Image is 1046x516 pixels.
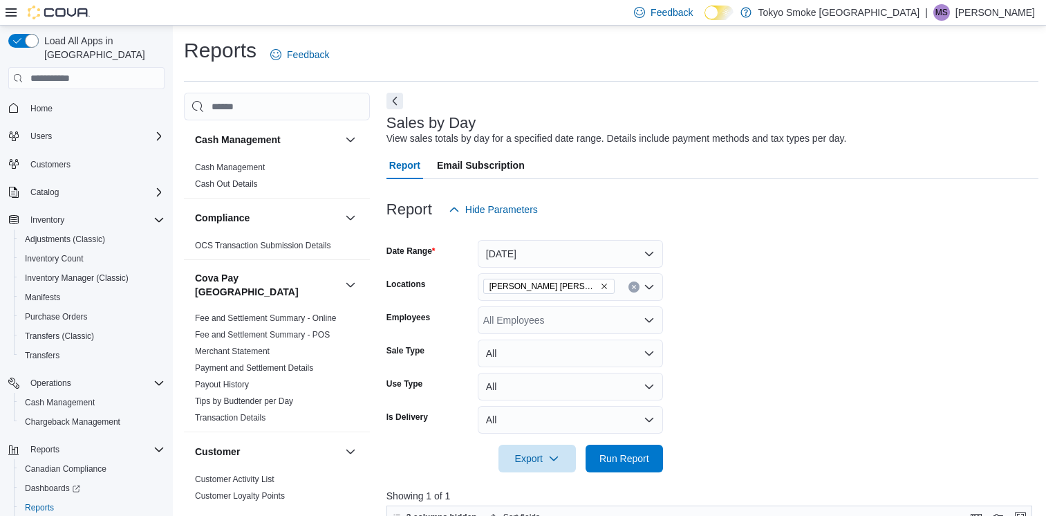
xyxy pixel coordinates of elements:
button: All [478,340,663,367]
span: Operations [25,375,165,391]
span: Reports [25,441,165,458]
input: Dark Mode [704,6,734,20]
button: Export [498,445,576,472]
span: Home [30,103,53,114]
span: Inventory Manager (Classic) [25,273,129,284]
span: Cash Management [19,394,165,411]
span: Tips by Budtender per Day [195,396,293,407]
span: Inventory [30,214,64,225]
span: Report [389,151,420,179]
label: Is Delivery [386,412,428,423]
button: Catalog [25,184,64,201]
button: All [478,373,663,400]
span: Purchase Orders [19,308,165,325]
a: Customer Activity List [195,474,274,484]
span: Users [30,131,52,142]
button: Reports [3,440,170,459]
a: Payment and Settlement Details [195,363,313,373]
a: Dashboards [14,479,170,498]
button: Customer [342,443,359,460]
button: Users [3,127,170,146]
span: Transfers [19,347,165,364]
a: Tips by Budtender per Day [195,396,293,406]
button: Remove Melville Prince William from selection in this group [600,282,608,291]
button: Hide Parameters [443,196,543,223]
span: MS [935,4,948,21]
button: Customer [195,445,339,459]
p: | [925,4,928,21]
span: Customer Loyalty Points [195,490,285,501]
a: Home [25,100,58,117]
span: Payout History [195,379,249,390]
span: Adjustments (Classic) [19,231,165,248]
span: Reports [30,444,59,455]
span: Inventory Count [19,250,165,267]
h3: Report [386,201,432,218]
a: Customers [25,156,76,173]
span: Chargeback Management [19,414,165,430]
button: Home [3,98,170,118]
span: Purchase Orders [25,311,88,322]
span: Dashboards [25,483,80,494]
a: Reports [19,499,59,516]
h3: Compliance [195,211,250,225]
span: Customers [30,159,71,170]
button: Inventory Count [14,249,170,268]
span: Export [507,445,568,472]
span: Canadian Compliance [19,461,165,477]
span: Run Report [599,452,649,466]
button: Open list of options [644,315,655,326]
span: Merchant Statement [195,346,270,357]
span: Customer Activity List [195,474,274,485]
a: Chargeback Management [19,414,126,430]
span: Payment and Settlement Details [195,362,313,374]
a: Transfers (Classic) [19,328,100,344]
span: Cash Management [25,397,95,408]
span: Transaction Details [195,412,265,423]
p: [PERSON_NAME] [955,4,1035,21]
button: Compliance [342,210,359,226]
button: Users [25,128,57,145]
a: Customer Loyalty Points [195,491,285,501]
button: Next [386,93,403,109]
a: OCS Transaction Submission Details [195,241,331,250]
button: Manifests [14,288,170,307]
a: Adjustments (Classic) [19,231,111,248]
span: Adjustments (Classic) [25,234,105,245]
span: Reports [25,502,54,513]
button: Clear input [628,282,639,293]
button: Cash Management [342,131,359,148]
span: Inventory Count [25,253,84,264]
button: Compliance [195,211,339,225]
a: Cash Management [195,163,265,172]
span: Chargeback Management [25,416,120,427]
button: Inventory [25,212,70,228]
span: Transfers (Classic) [19,328,165,344]
label: Locations [386,279,426,290]
button: Reports [25,441,65,458]
label: Sale Type [386,345,424,356]
span: Fee and Settlement Summary - POS [195,329,330,340]
span: Customers [25,156,165,173]
button: Cova Pay [GEOGRAPHIC_DATA] [195,271,339,299]
a: Transfers [19,347,65,364]
a: Purchase Orders [19,308,93,325]
button: Inventory [3,210,170,230]
button: Adjustments (Classic) [14,230,170,249]
div: Melissa Simon [933,4,950,21]
button: All [478,406,663,434]
button: Cash Management [14,393,170,412]
a: Inventory Count [19,250,89,267]
span: Cash Out Details [195,178,258,190]
span: Feedback [651,6,693,19]
span: Home [25,99,165,116]
button: Operations [3,374,170,393]
button: Inventory Manager (Classic) [14,268,170,288]
button: Catalog [3,183,170,202]
span: Cash Management [195,162,265,173]
h3: Cash Management [195,133,281,147]
span: [PERSON_NAME] [PERSON_NAME] [489,279,597,293]
label: Use Type [386,378,422,389]
h3: Customer [195,445,240,459]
